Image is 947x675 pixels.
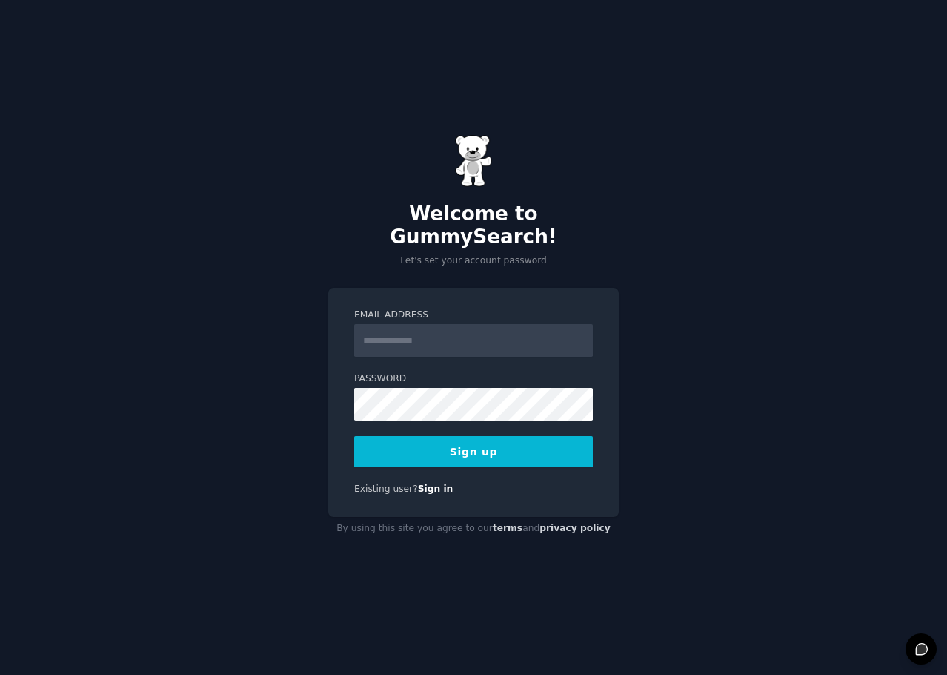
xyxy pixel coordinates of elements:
[354,309,593,322] label: Email Address
[354,484,418,494] span: Existing user?
[539,523,611,533] a: privacy policy
[328,517,619,541] div: By using this site you agree to our and
[354,436,593,467] button: Sign up
[328,254,619,268] p: Let's set your account password
[493,523,522,533] a: terms
[455,135,492,187] img: Gummy Bear
[418,484,453,494] a: Sign in
[354,372,593,386] label: Password
[328,202,619,249] h2: Welcome to GummySearch!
